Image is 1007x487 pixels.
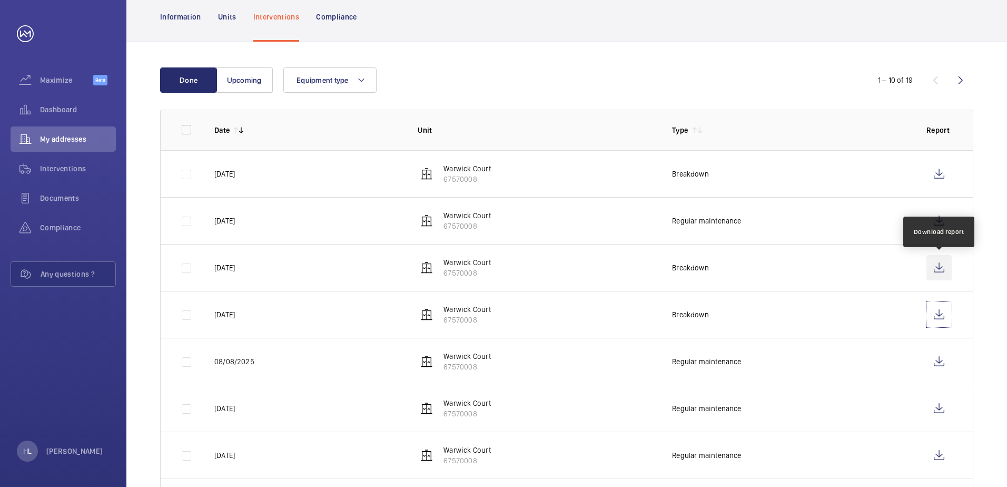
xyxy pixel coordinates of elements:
p: [PERSON_NAME] [46,446,103,456]
p: Warwick Court [443,257,491,268]
p: Warwick Court [443,445,491,455]
p: Breakdown [672,262,709,273]
span: Documents [40,193,116,203]
p: Warwick Court [443,304,491,315]
p: 67570008 [443,268,491,278]
p: HL [23,446,32,456]
button: Equipment type [283,67,377,93]
img: elevator.svg [420,168,433,180]
p: [DATE] [214,450,235,461]
p: Warwick Court [443,351,491,362]
p: [DATE] [214,262,235,273]
span: Equipment type [297,76,349,84]
p: Warwick Court [443,210,491,221]
p: Units [218,12,236,22]
span: Beta [93,75,107,85]
p: Regular maintenance [672,356,741,367]
p: Regular maintenance [672,216,741,226]
button: Upcoming [216,67,273,93]
p: Interventions [253,12,300,22]
p: Regular maintenance [672,450,741,461]
p: Warwick Court [443,163,491,174]
p: 67570008 [443,221,491,231]
span: Interventions [40,163,116,174]
p: Type [672,125,688,135]
p: [DATE] [214,403,235,414]
img: elevator.svg [420,308,433,321]
img: elevator.svg [420,402,433,415]
p: Warwick Court [443,398,491,408]
p: Compliance [316,12,357,22]
p: [DATE] [214,169,235,179]
img: elevator.svg [420,215,433,227]
div: Download report [914,227,964,237]
p: 08/08/2025 [214,356,254,367]
p: 67570008 [443,315,491,325]
p: Breakdown [672,309,709,320]
p: Report [926,125,952,135]
p: 67570008 [443,362,491,372]
p: Breakdown [672,169,709,179]
img: elevator.svg [420,261,433,274]
span: Any questions ? [41,269,115,279]
span: Compliance [40,222,116,233]
p: Date [214,125,230,135]
p: 67570008 [443,174,491,184]
p: 67570008 [443,455,491,466]
img: elevator.svg [420,355,433,368]
span: Maximize [40,75,93,85]
img: elevator.svg [420,449,433,462]
p: [DATE] [214,309,235,320]
span: My addresses [40,134,116,144]
p: Information [160,12,201,22]
div: 1 – 10 of 19 [878,75,913,85]
p: [DATE] [214,216,235,226]
p: Unit [418,125,655,135]
button: Done [160,67,217,93]
span: Dashboard [40,104,116,115]
p: Regular maintenance [672,403,741,414]
p: 67570008 [443,408,491,419]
